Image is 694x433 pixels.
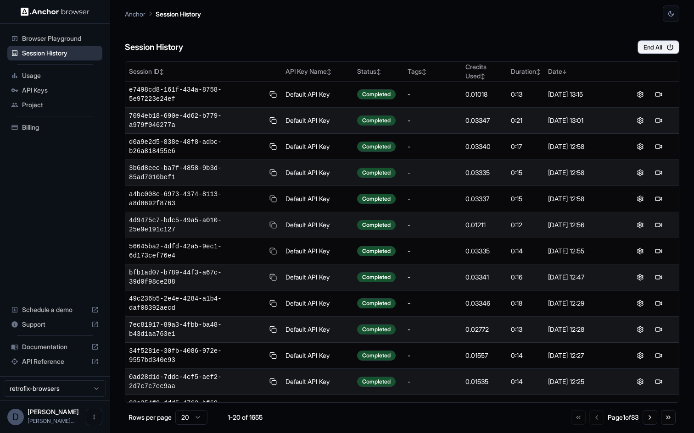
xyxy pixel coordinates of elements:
div: [DATE] 13:15 [548,90,616,99]
div: [DATE] 12:27 [548,351,616,360]
div: [DATE] 12:55 [548,247,616,256]
div: [DATE] 12:47 [548,273,616,282]
span: Session History [22,49,99,58]
div: Project [7,98,102,112]
span: bfb1ad07-b789-44f3-a67c-39d0f98ce288 [129,268,264,286]
span: Project [22,100,99,110]
div: Completed [357,89,396,99]
div: - [408,220,459,230]
div: Completed [357,142,396,152]
span: 0ad28d1d-7ddc-4cf5-aef2-2d7c7c7ec9aa [129,373,264,391]
div: 0:15 [511,168,541,177]
td: Default API Key [282,82,353,108]
span: 7ec81917-89a3-4fbb-ba48-b43d1aa763e1 [129,320,264,339]
div: - [408,247,459,256]
div: Completed [357,220,396,230]
td: Default API Key [282,160,353,186]
span: Billing [22,123,99,132]
div: Completed [357,246,396,256]
div: Documentation [7,340,102,354]
span: 34f5281e-30fb-4086-972e-9557bd340e93 [129,346,264,365]
div: - [408,194,459,203]
nav: breadcrumb [125,9,201,19]
div: 0:18 [511,299,541,308]
div: 0:21 [511,116,541,125]
div: Billing [7,120,102,135]
div: 0.03341 [465,273,504,282]
div: - [408,299,459,308]
div: Date [548,67,616,76]
div: 0.03340 [465,142,504,151]
div: 1-20 of 1655 [222,413,268,422]
div: - [408,90,459,99]
span: 3b6d8eec-ba7f-4858-9b3d-85ad7010bef1 [129,164,264,182]
td: Default API Key [282,212,353,238]
span: ↕ [327,68,331,75]
div: 0.03335 [465,247,504,256]
div: [DATE] 12:25 [548,377,616,386]
span: ↕ [422,68,426,75]
div: API Keys [7,83,102,98]
div: - [408,168,459,177]
span: Daniel Portela [28,408,79,416]
span: ↓ [562,68,567,75]
div: 0.03337 [465,194,504,203]
button: End All [638,40,679,54]
div: 0.03335 [465,168,504,177]
div: 0.02772 [465,325,504,334]
div: Session ID [129,67,278,76]
div: 0.01557 [465,351,504,360]
span: 7094eb18-690e-4d62-b779-a979f046277a [129,111,264,130]
div: - [408,377,459,386]
span: d0a9e2d5-838e-48f8-adbc-b26a818455e6 [129,137,264,156]
div: 0:13 [511,325,541,334]
span: Browser Playground [22,34,99,43]
div: - [408,325,459,334]
span: ↕ [536,68,541,75]
div: Completed [357,298,396,308]
div: - [408,142,459,151]
div: Credits Used [465,62,504,81]
span: API Keys [22,86,99,95]
div: 0:17 [511,142,541,151]
span: ↕ [481,73,485,80]
p: Anchor [125,9,146,19]
p: Session History [156,9,201,19]
div: 0:14 [511,351,541,360]
div: 0.01535 [465,377,504,386]
div: Usage [7,68,102,83]
td: Default API Key [282,343,353,369]
div: Tags [408,67,459,76]
td: Default API Key [282,290,353,317]
button: Open menu [86,409,102,425]
div: Schedule a demo [7,302,102,317]
td: Default API Key [282,395,353,421]
span: 4d9475c7-bdc5-49a5-a010-25e9e191c127 [129,216,264,234]
span: 56645ba2-4dfd-42a5-9ec1-6d173cef76e4 [129,242,264,260]
div: Session History [7,46,102,60]
div: [DATE] 12:28 [548,325,616,334]
div: Completed [357,377,396,387]
div: 0:14 [511,247,541,256]
div: Completed [357,351,396,361]
div: 0:12 [511,220,541,230]
td: Default API Key [282,134,353,160]
div: [DATE] 12:58 [548,194,616,203]
span: a4bc008e-6973-4374-8113-a8d8692f8763 [129,190,264,208]
div: - [408,116,459,125]
div: Duration [511,67,541,76]
span: 49c236b5-2e4e-4284-a1b4-daf08392aecd [129,294,264,312]
div: 0:16 [511,273,541,282]
span: Schedule a demo [22,305,88,314]
h6: Session History [125,41,183,54]
span: e7498cd8-161f-434a-8758-5e97223e24ef [129,85,264,104]
img: Anchor Logo [21,7,90,16]
span: ↕ [376,68,381,75]
div: Browser Playground [7,31,102,46]
td: Default API Key [282,238,353,264]
div: API Reference [7,354,102,369]
td: Default API Key [282,108,353,134]
span: API Reference [22,357,88,366]
div: [DATE] 12:58 [548,142,616,151]
td: Default API Key [282,186,353,212]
